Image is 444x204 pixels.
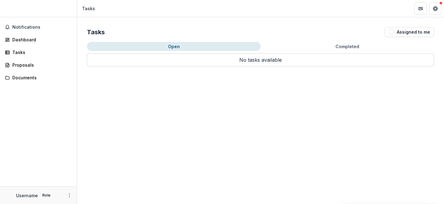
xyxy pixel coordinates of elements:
button: Partners [414,2,427,15]
p: Username [16,192,38,199]
button: More [66,192,73,199]
div: Tasks [12,49,69,56]
div: Proposals [12,62,69,68]
button: Open [87,42,261,51]
button: Completed [261,42,434,51]
a: Documents [2,73,74,83]
h2: Tasks [87,28,105,36]
div: Dashboard [12,36,69,43]
div: Tasks [82,5,95,12]
button: Notifications [2,22,74,32]
button: Assigned to me [385,27,434,37]
a: Tasks [2,47,74,57]
nav: breadcrumb [80,4,97,13]
button: Get Help [429,2,442,15]
p: No tasks available [87,53,434,66]
a: Proposals [2,60,74,70]
span: Notifications [12,25,72,30]
a: Dashboard [2,35,74,45]
p: Role [40,193,52,198]
div: Documents [12,74,69,81]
